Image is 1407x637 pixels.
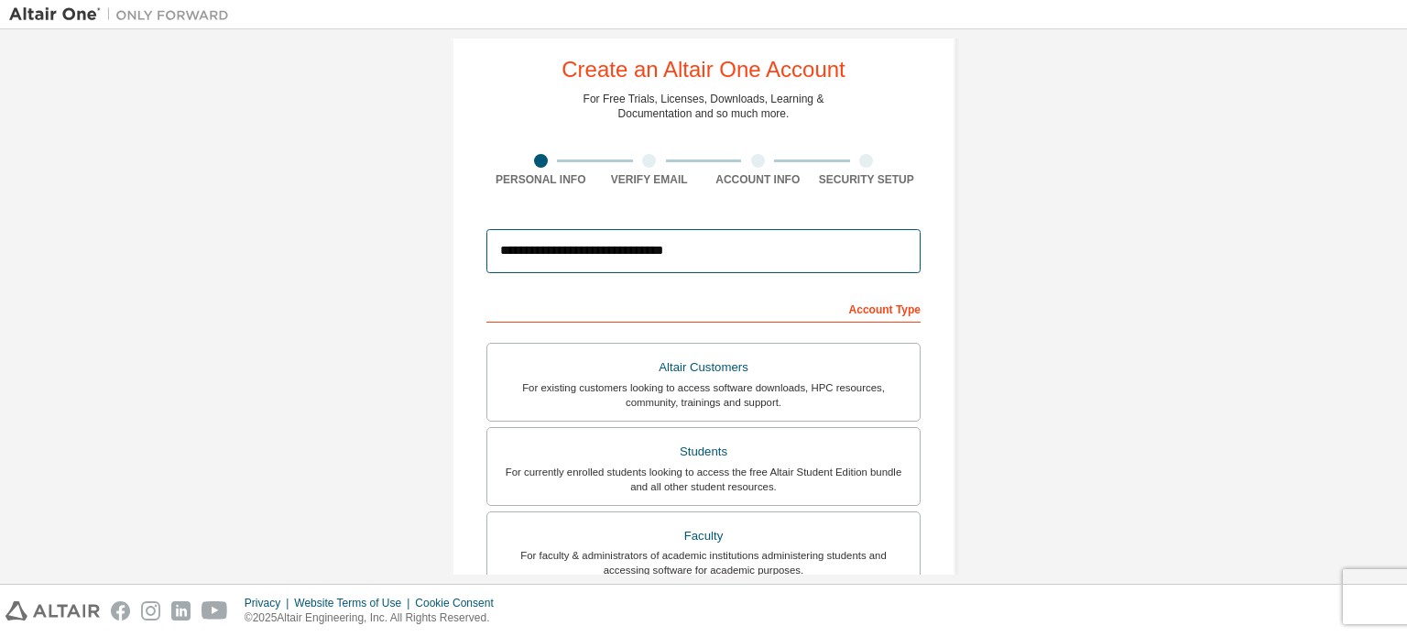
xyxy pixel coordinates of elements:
[202,601,228,621] img: youtube.svg
[498,465,909,494] div: For currently enrolled students looking to access the free Altair Student Edition bundle and all ...
[245,610,505,626] p: © 2025 Altair Engineering, Inc. All Rights Reserved.
[9,5,238,24] img: Altair One
[486,172,595,187] div: Personal Info
[498,355,909,380] div: Altair Customers
[813,172,922,187] div: Security Setup
[498,380,909,410] div: For existing customers looking to access software downloads, HPC resources, community, trainings ...
[171,601,191,621] img: linkedin.svg
[584,92,824,121] div: For Free Trials, Licenses, Downloads, Learning & Documentation and so much more.
[294,596,415,610] div: Website Terms of Use
[703,172,813,187] div: Account Info
[415,596,504,610] div: Cookie Consent
[245,596,294,610] div: Privacy
[5,601,100,621] img: altair_logo.svg
[498,439,909,465] div: Students
[486,293,921,323] div: Account Type
[111,601,130,621] img: facebook.svg
[498,548,909,577] div: For faculty & administrators of academic institutions administering students and accessing softwa...
[498,523,909,549] div: Faculty
[562,59,845,81] div: Create an Altair One Account
[595,172,704,187] div: Verify Email
[141,601,160,621] img: instagram.svg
